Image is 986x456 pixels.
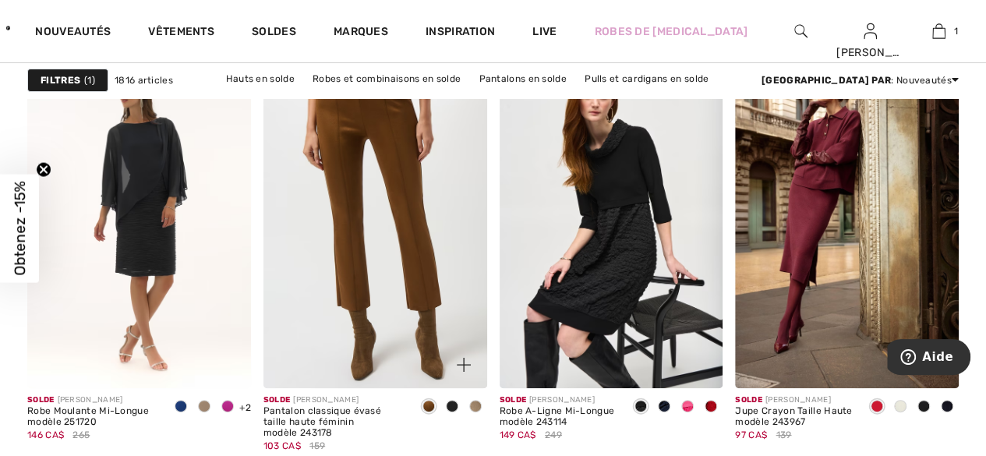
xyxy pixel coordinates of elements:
span: 1816 articles [115,73,173,87]
span: 249 [545,428,562,442]
img: Jupe Crayon Taille Haute modèle 243967. Noir [735,53,959,388]
a: Marques [334,25,388,41]
a: Vêtements [148,25,214,41]
a: Jupes en solde [412,89,497,109]
div: : Nouveautés [762,73,959,87]
span: 103 CA$ [263,440,301,451]
iframe: Ouvre un widget dans lequel vous pouvez trouver plus d’informations [887,339,970,378]
div: Purple orchid [216,394,239,420]
a: Hauts en solde [218,69,302,89]
div: Black [629,394,652,420]
span: 159 [309,439,325,453]
div: Java [464,394,487,420]
a: Se connecter [864,23,877,38]
div: Robe A-Ligne Mi-Longue modèle 243114 [500,406,617,428]
div: Black [440,394,464,420]
div: Black [912,394,935,420]
span: Solde [263,395,291,405]
span: Solde [27,395,55,405]
span: Obtenez -15% [11,181,29,275]
img: Mon panier [932,22,945,41]
a: 1 [905,22,973,41]
span: 1 [84,73,95,87]
div: Royal Sapphire 163 [169,394,193,420]
div: Robe Moulante Mi-Longue modèle 251720 [27,406,157,428]
span: 146 CA$ [27,429,64,440]
span: +2 [239,402,251,413]
div: Brown [417,394,440,420]
span: Inspiration [426,25,495,41]
strong: Filtres [41,73,80,87]
a: Vêtements d'extérieur en solde [500,89,661,109]
a: Vestes et blazers en solde [274,89,410,109]
img: recherche [794,22,808,41]
a: Pulls et cardigans en solde [577,69,716,89]
img: Mes infos [864,22,877,41]
button: Close teaser [36,161,51,177]
span: 97 CA$ [735,429,767,440]
a: Robes de [MEDICAL_DATA] [594,23,747,40]
span: Solde [500,395,527,405]
img: Robe Moulante Mi-Longue modèle 251720. Noir [27,53,251,388]
div: Midnight Blue [935,394,959,420]
span: Solde [735,395,762,405]
div: Merlot [865,394,889,420]
span: 139 [776,428,791,442]
span: 149 CA$ [500,429,536,440]
div: Midnight Blue [652,394,676,420]
div: [PERSON_NAME] [263,394,405,406]
img: Robe A-Ligne Mi-Longue modèle 243114. Noir [500,53,723,388]
strong: [GEOGRAPHIC_DATA] par [762,75,891,86]
div: [PERSON_NAME] [500,394,617,406]
a: Robes et combinaisons en solde [305,69,468,89]
div: [PERSON_NAME] [836,44,904,61]
a: Pantalons en solde [471,69,574,89]
span: 265 [72,428,90,442]
span: 1 [953,24,957,38]
img: 1ère Avenue [6,12,10,44]
a: Nouveautés [35,25,111,41]
a: Live [532,23,557,40]
a: Soldes [252,25,296,41]
div: [PERSON_NAME] [735,394,853,406]
img: plus_v2.svg [457,358,471,372]
div: Jupe Crayon Taille Haute modèle 243967 [735,406,853,428]
div: Sand [193,394,216,420]
img: Pantalon classique évasé taille haute féminin modèle 243178. Noir [263,53,487,388]
div: Pantalon classique évasé taille haute féminin modèle 243178 [263,406,405,438]
div: Geranium [676,394,699,420]
div: Winter White [889,394,912,420]
div: Radiant red [699,394,723,420]
div: [PERSON_NAME] [27,394,157,406]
